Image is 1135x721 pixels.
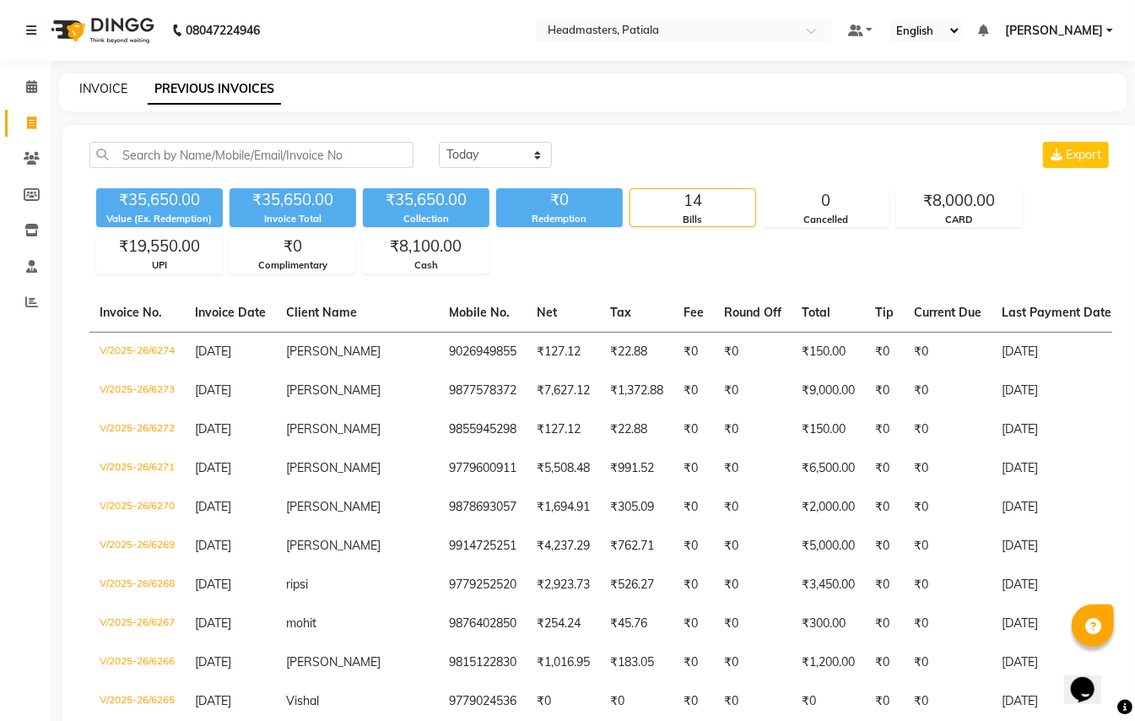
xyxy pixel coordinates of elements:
span: Round Off [724,305,781,320]
td: ₹0 [904,449,992,488]
td: [DATE] [992,488,1121,527]
td: ₹0 [865,371,904,410]
td: 9914725251 [439,527,527,566]
td: 9815122830 [439,643,527,682]
span: Total [802,305,830,320]
span: [PERSON_NAME] [286,460,381,475]
span: [PERSON_NAME] [1005,22,1103,40]
td: ₹0 [673,682,714,721]
td: ₹0 [904,682,992,721]
span: Tax [610,305,631,320]
span: Mobile No. [449,305,510,320]
td: ₹0 [714,643,792,682]
td: 9878693057 [439,488,527,527]
span: [PERSON_NAME] [286,499,381,514]
td: [DATE] [992,643,1121,682]
td: [DATE] [992,449,1121,488]
div: Complimentary [230,258,355,273]
td: ₹9,000.00 [792,371,865,410]
td: ₹0 [714,604,792,643]
td: ₹2,000.00 [792,488,865,527]
td: ₹0 [865,488,904,527]
td: [DATE] [992,604,1121,643]
td: ₹1,694.91 [527,488,600,527]
td: ₹1,016.95 [527,643,600,682]
div: UPI [97,258,222,273]
td: ₹0 [673,566,714,604]
div: ₹8,000.00 [897,189,1022,213]
td: ₹0 [904,332,992,371]
td: ₹0 [904,410,992,449]
td: ₹0 [673,488,714,527]
div: Value (Ex. Redemption) [96,212,223,226]
button: Export [1043,142,1109,168]
td: ₹22.88 [600,332,673,371]
span: Net [537,305,557,320]
span: mohit [286,615,316,631]
td: ₹127.12 [527,410,600,449]
td: ₹254.24 [527,604,600,643]
span: [DATE] [195,654,231,669]
td: ₹6,500.00 [792,449,865,488]
span: ripsi [286,577,308,592]
td: ₹0 [865,643,904,682]
td: ₹0 [673,332,714,371]
td: ₹150.00 [792,410,865,449]
span: [DATE] [195,615,231,631]
span: [PERSON_NAME] [286,538,381,553]
span: [PERSON_NAME] [286,421,381,436]
div: ₹35,650.00 [363,188,489,212]
span: Last Payment Date [1002,305,1111,320]
td: ₹127.12 [527,332,600,371]
td: ₹3,450.00 [792,566,865,604]
td: ₹183.05 [600,643,673,682]
td: ₹0 [673,410,714,449]
div: 14 [630,189,755,213]
td: V/2025-26/6266 [89,643,185,682]
div: ₹35,650.00 [230,188,356,212]
td: [DATE] [992,371,1121,410]
td: ₹762.71 [600,527,673,566]
td: ₹0 [865,410,904,449]
span: Vishal [286,693,319,708]
span: [DATE] [195,382,231,398]
td: [DATE] [992,682,1121,721]
td: V/2025-26/6272 [89,410,185,449]
span: [DATE] [195,460,231,475]
td: ₹0 [600,682,673,721]
td: ₹526.27 [600,566,673,604]
div: Invoice Total [230,212,356,226]
td: 9779252520 [439,566,527,604]
td: V/2025-26/6268 [89,566,185,604]
td: ₹0 [673,449,714,488]
iframe: chat widget [1064,653,1118,704]
td: ₹0 [904,488,992,527]
span: [DATE] [195,344,231,359]
td: ₹0 [792,682,865,721]
div: Collection [363,212,489,226]
td: ₹0 [865,566,904,604]
td: ₹7,627.12 [527,371,600,410]
td: ₹0 [673,604,714,643]
td: ₹4,237.29 [527,527,600,566]
td: ₹2,923.73 [527,566,600,604]
td: 9026949855 [439,332,527,371]
td: ₹0 [904,604,992,643]
span: [PERSON_NAME] [286,382,381,398]
td: V/2025-26/6271 [89,449,185,488]
td: V/2025-26/6265 [89,682,185,721]
td: 9876402850 [439,604,527,643]
td: ₹300.00 [792,604,865,643]
td: ₹0 [904,371,992,410]
span: [PERSON_NAME] [286,654,381,669]
td: ₹0 [865,527,904,566]
td: ₹1,200.00 [792,643,865,682]
span: Current Due [914,305,981,320]
b: 08047224946 [186,7,260,54]
span: [DATE] [195,538,231,553]
div: Cash [364,258,489,273]
span: Tip [875,305,894,320]
td: ₹45.76 [600,604,673,643]
td: ₹0 [714,566,792,604]
td: V/2025-26/6273 [89,371,185,410]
